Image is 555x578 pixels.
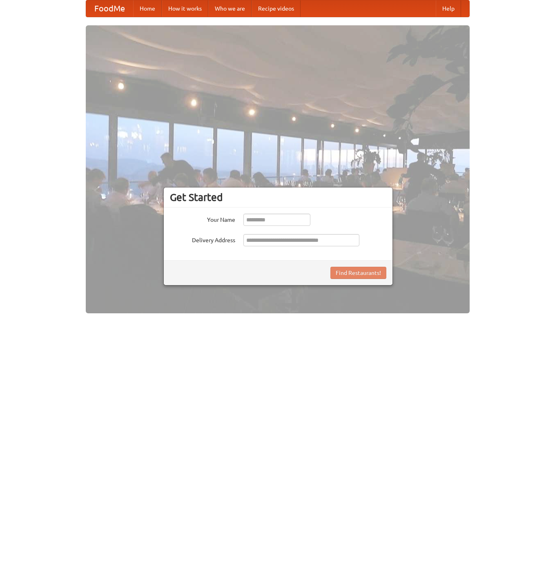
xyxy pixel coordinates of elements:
[162,0,208,17] a: How it works
[330,267,386,279] button: Find Restaurants!
[436,0,461,17] a: Help
[208,0,252,17] a: Who we are
[170,234,235,244] label: Delivery Address
[252,0,301,17] a: Recipe videos
[86,0,133,17] a: FoodMe
[133,0,162,17] a: Home
[170,191,386,203] h3: Get Started
[170,214,235,224] label: Your Name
